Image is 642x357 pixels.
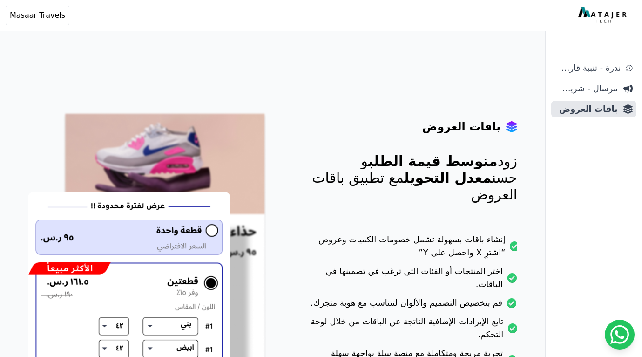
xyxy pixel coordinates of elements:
button: Masaar Travels [6,6,69,25]
li: تابع الإيرادات الإضافية الناتجة عن الباقات من خلال لوحة التحكم. [304,315,517,347]
li: اختر المنتجات أو الفئات التي ترغب في تضمينها في الباقات. [304,265,517,296]
span: ندرة - تنبية قارب علي النفاذ [555,62,621,75]
h4: باقات العروض [422,119,500,134]
span: Masaar Travels [10,10,65,21]
span: متوسط قيمة الطلب [368,153,498,169]
img: MatajerTech Logo [578,7,629,24]
span: مرسال - شريط دعاية [555,82,618,95]
span: معدل التحويل [404,170,492,186]
span: باقات العروض [555,103,618,116]
li: قم بتخصيص التصميم والألوان لتتناسب مع هوية متجرك. [304,296,517,315]
li: إنشاء باقات بسهولة تشمل خصومات الكميات وعروض “اشترِ X واحصل على Y” [304,233,517,265]
p: زود و حسن مع تطبيق باقات العروض [304,153,517,203]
